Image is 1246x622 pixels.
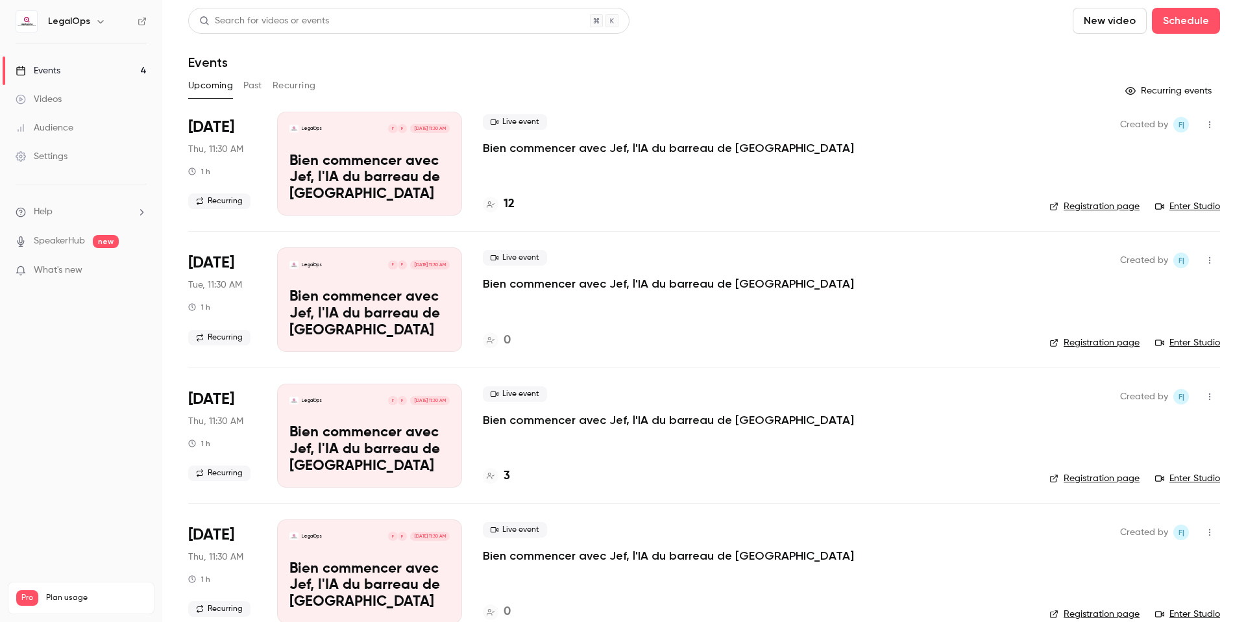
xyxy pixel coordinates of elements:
[199,14,329,28] div: Search for videos or events
[289,396,299,405] img: Bien commencer avec Jef, l'IA du barreau de Bruxelles
[16,150,67,163] div: Settings
[188,302,210,312] div: 1 h
[16,64,60,77] div: Events
[504,603,511,621] h4: 0
[483,276,854,292] a: Bien commencer avec Jef, l'IA du barreau de [GEOGRAPHIC_DATA]
[1120,389,1168,404] span: Created by
[188,574,210,584] div: 1 h
[93,235,119,248] span: new
[483,548,854,564] a: Bien commencer avec Jef, l'IA du barreau de [GEOGRAPHIC_DATA]
[483,195,515,213] a: 12
[188,247,256,351] div: Oct 21 Tue, 11:30 AM (Europe/Madrid)
[16,11,37,32] img: LegalOps
[277,112,462,216] a: Bien commencer avec Jef, l'IA du barreau de BruxellesLegalOpsPF[DATE] 11:30 AMBien commencer avec...
[188,75,233,96] button: Upcoming
[387,260,398,270] div: F
[504,332,511,349] h4: 0
[302,262,322,268] p: LegalOps
[289,289,450,339] p: Bien commencer avec Jef, l'IA du barreau de [GEOGRAPHIC_DATA]
[34,264,82,277] span: What's new
[410,124,449,133] span: [DATE] 11:30 AM
[410,532,449,541] span: [DATE] 11:30 AM
[483,140,854,156] a: Bien commencer avec Jef, l'IA du barreau de [GEOGRAPHIC_DATA]
[387,531,398,541] div: F
[34,205,53,219] span: Help
[1179,525,1184,540] span: F|
[289,561,450,611] p: Bien commencer avec Jef, l'IA du barreau de [GEOGRAPHIC_DATA]
[1155,608,1220,621] a: Enter Studio
[277,384,462,488] a: Bien commencer avec Jef, l'IA du barreau de BruxellesLegalOpsPF[DATE] 11:30 AMBien commencer avec...
[188,551,243,564] span: Thu, 11:30 AM
[16,93,62,106] div: Videos
[1049,336,1140,349] a: Registration page
[387,123,398,134] div: F
[397,260,408,270] div: P
[1155,336,1220,349] a: Enter Studio
[1179,389,1184,404] span: F|
[387,395,398,406] div: F
[289,124,299,133] img: Bien commencer avec Jef, l'IA du barreau de Bruxelles
[1173,389,1189,404] span: Frédéric | LegalOps
[188,253,234,273] span: [DATE]
[1173,525,1189,540] span: Frédéric | LegalOps
[483,412,854,428] a: Bien commencer avec Jef, l'IA du barreau de [GEOGRAPHIC_DATA]
[1173,117,1189,132] span: Frédéric | LegalOps
[1155,472,1220,485] a: Enter Studio
[1120,525,1168,540] span: Created by
[1173,253,1189,268] span: Frédéric | LegalOps
[410,396,449,405] span: [DATE] 11:30 AM
[16,590,38,606] span: Pro
[1179,253,1184,268] span: F|
[289,532,299,541] img: Bien commencer avec Jef, l'IA du barreau de Bruxelles
[188,143,243,156] span: Thu, 11:30 AM
[289,425,450,475] p: Bien commencer avec Jef, l'IA du barreau de [GEOGRAPHIC_DATA]
[131,265,147,277] iframe: Noticeable Trigger
[48,15,90,28] h6: LegalOps
[46,593,146,603] span: Plan usage
[1120,253,1168,268] span: Created by
[483,114,547,130] span: Live event
[289,153,450,203] p: Bien commencer avec Jef, l'IA du barreau de [GEOGRAPHIC_DATA]
[504,467,510,485] h4: 3
[16,205,147,219] li: help-dropdown-opener
[16,121,73,134] div: Audience
[483,332,511,349] a: 0
[188,389,234,410] span: [DATE]
[1049,608,1140,621] a: Registration page
[188,415,243,428] span: Thu, 11:30 AM
[302,125,322,132] p: LegalOps
[188,55,228,70] h1: Events
[504,195,515,213] h4: 12
[1073,8,1147,34] button: New video
[188,117,234,138] span: [DATE]
[289,260,299,269] img: Bien commencer avec Jef, l'IA du barreau de Bruxelles
[188,601,250,617] span: Recurring
[1155,200,1220,213] a: Enter Studio
[302,397,322,404] p: LegalOps
[1119,81,1220,101] button: Recurring events
[397,395,408,406] div: P
[397,531,408,541] div: P
[1179,117,1184,132] span: F|
[188,525,234,545] span: [DATE]
[188,438,210,449] div: 1 h
[483,603,511,621] a: 0
[483,522,547,538] span: Live event
[273,75,316,96] button: Recurring
[188,193,250,209] span: Recurring
[243,75,262,96] button: Past
[483,467,510,485] a: 3
[34,234,85,248] a: SpeakerHub
[188,384,256,488] div: Oct 30 Thu, 11:30 AM (Europe/Madrid)
[397,123,408,134] div: P
[302,533,322,540] p: LegalOps
[188,279,242,292] span: Tue, 11:30 AM
[188,466,250,481] span: Recurring
[410,260,449,269] span: [DATE] 11:30 AM
[188,330,250,345] span: Recurring
[188,166,210,177] div: 1 h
